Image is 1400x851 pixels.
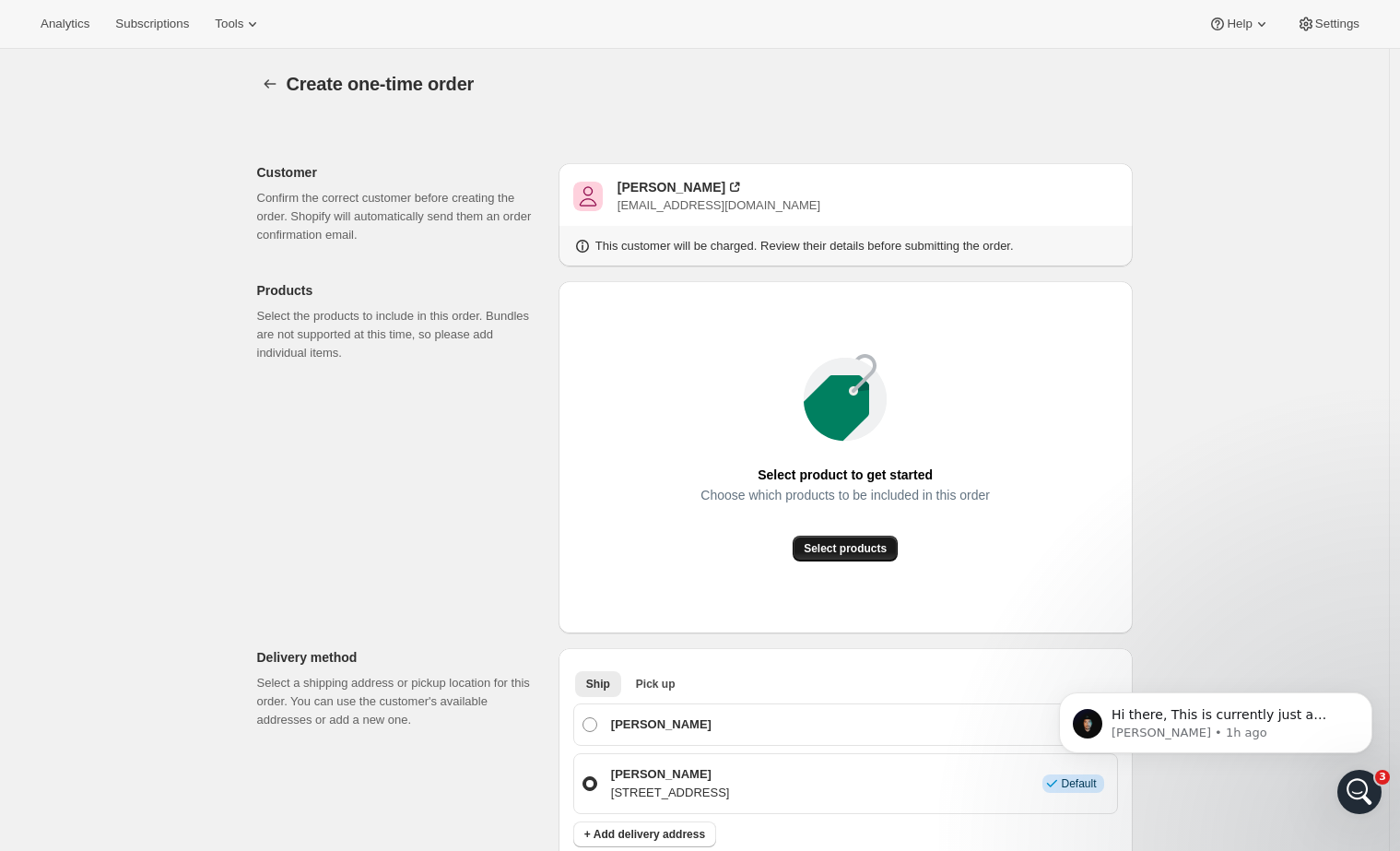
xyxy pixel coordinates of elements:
p: Customer [257,163,544,182]
span: [EMAIL_ADDRESS][DOMAIN_NAME] [618,198,820,212]
p: [PERSON_NAME] [611,765,730,784]
button: Start recording [117,604,132,619]
span: Ship [586,677,610,691]
button: go back [12,7,47,42]
span: Joanne DEITCH [573,182,603,211]
span: Create one-time order [287,74,475,94]
img: Profile image for Brian [53,10,82,40]
span: Pick up [636,677,676,691]
h1: Awtomic [115,9,178,23]
span: Select products [804,541,887,556]
p: A few minutes [130,23,216,41]
button: Select products [793,536,898,561]
button: Upload attachment [88,604,102,619]
span: 3 [1375,770,1390,785]
p: Select a shipping address or pickup location for this order. You can use the customer's available... [257,674,544,729]
button: Tools [204,11,273,37]
button: Subscriptions [104,11,200,37]
span: + Add delivery address [584,827,705,842]
p: [STREET_ADDRESS] [611,784,730,802]
button: Send a message… [316,597,346,626]
button: Emoji picker [29,604,43,619]
div: [PERSON_NAME] [618,178,725,196]
span: Analytics [41,17,89,31]
button: + Add delivery address [573,821,716,847]
p: [PERSON_NAME] [611,715,712,734]
p: Products [257,281,544,300]
span: Choose which products to be included in this order [700,482,990,508]
button: Analytics [29,11,100,37]
button: Gif picker [58,604,73,619]
p: This customer will be charged. Review their details before submitting the order. [595,237,1014,255]
button: Help [1197,11,1281,37]
button: Settings [1286,11,1371,37]
span: Subscriptions [115,17,189,31]
p: Delivery method [257,648,544,667]
p: Select the products to include in this order. Bundles are not supported at this time, so please a... [257,307,544,362]
textarea: Message… [16,565,353,597]
span: Tools [215,17,243,31]
button: Home [288,7,324,42]
p: Confirm the correct customer before creating the order. Shopify will automatically send them an o... [257,189,544,244]
span: Help [1227,17,1252,31]
img: Profile image for Adrian [78,10,108,40]
iframe: Intercom notifications message [1031,654,1400,801]
span: Select product to get started [758,462,933,488]
span: Settings [1315,17,1359,31]
div: Close [324,7,357,41]
iframe: Intercom live chat [1337,770,1382,814]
